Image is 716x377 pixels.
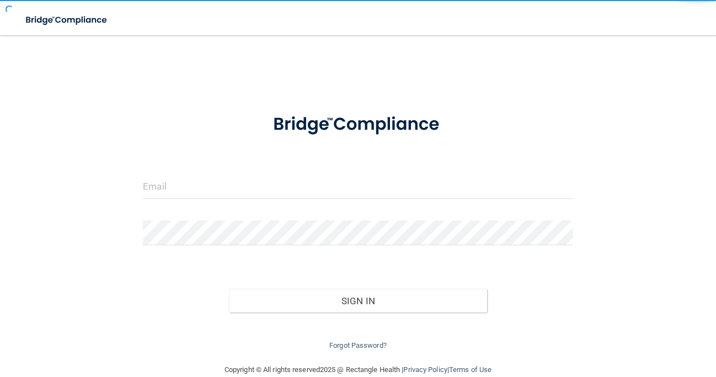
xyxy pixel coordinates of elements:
[143,174,573,199] input: Email
[403,365,447,374] a: Privacy Policy
[17,9,117,31] img: bridge_compliance_login_screen.278c3ca4.svg
[229,289,487,313] button: Sign In
[329,341,387,349] a: Forgot Password?
[255,101,462,148] img: bridge_compliance_login_screen.278c3ca4.svg
[449,365,491,374] a: Terms of Use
